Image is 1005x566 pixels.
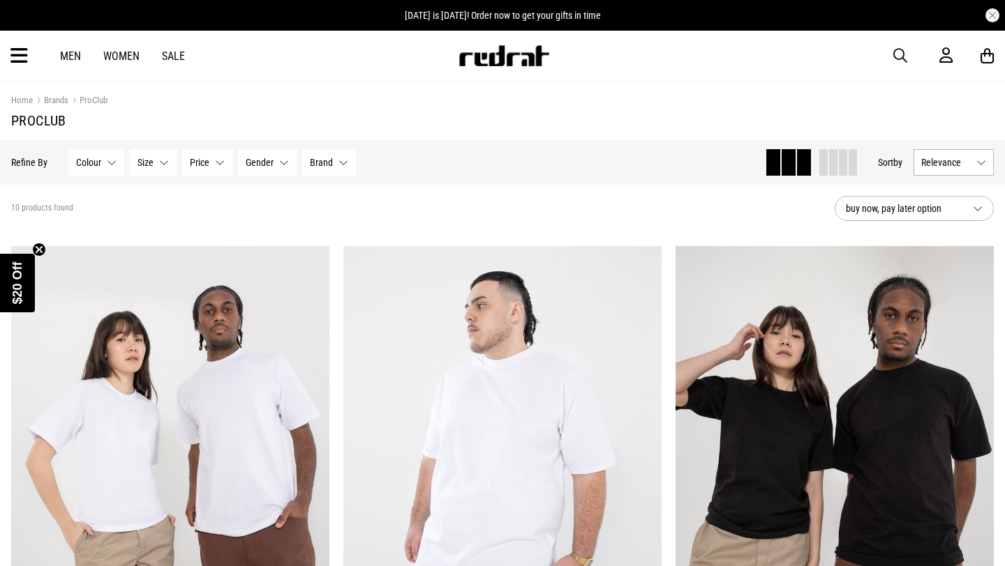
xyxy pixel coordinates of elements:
button: buy now, pay later option [835,196,994,221]
a: Home [11,95,33,105]
button: Size [130,149,177,176]
span: Price [190,157,209,168]
a: Men [60,49,81,63]
img: Redrat logo [458,45,550,66]
span: Gender [246,157,274,168]
button: Close teaser [32,243,46,257]
a: Brands [33,95,68,108]
button: Colour [68,149,124,176]
p: Refine By [11,157,47,168]
span: 10 products found [11,203,73,214]
span: buy now, pay later option [846,200,962,217]
a: Women [103,49,140,63]
a: Sale [162,49,185,63]
span: Size [137,157,154,168]
button: Brand [302,149,356,176]
button: Price [182,149,232,176]
span: Relevance [921,157,971,168]
span: Colour [76,157,101,168]
span: Brand [310,157,333,168]
span: [DATE] is [DATE]! Order now to get your gifts in time [405,10,601,21]
button: Sortby [878,154,902,171]
h1: ProClub [11,112,994,129]
span: $20 Off [10,261,24,304]
button: Relevance [914,149,994,176]
button: Gender [238,149,297,176]
a: ProClub [68,95,107,108]
span: by [893,157,902,168]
